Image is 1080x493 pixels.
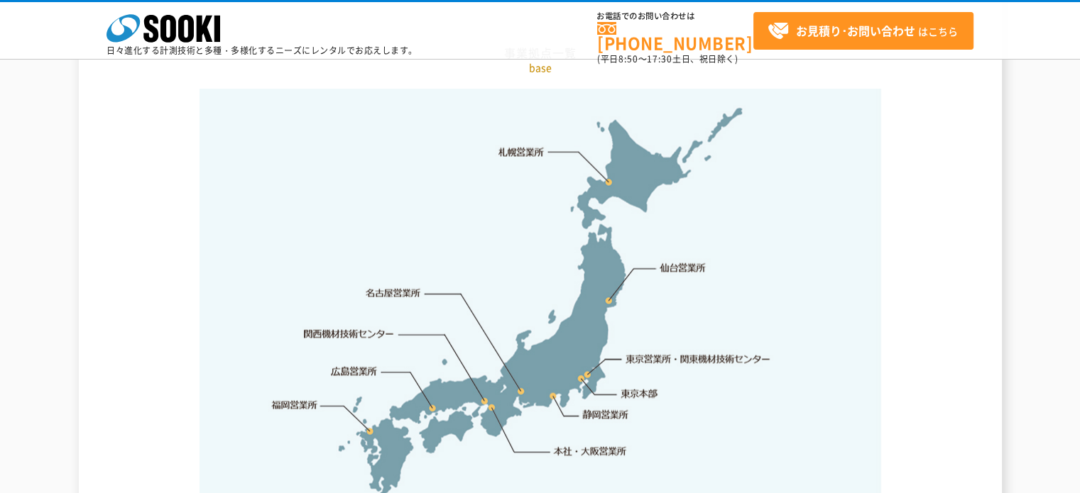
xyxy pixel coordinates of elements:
a: お見積り･お問い合わせはこちら [753,12,973,50]
a: 名古屋営業所 [366,287,421,301]
a: 福岡営業所 [271,398,317,412]
a: [PHONE_NUMBER] [597,22,753,51]
a: 広島営業所 [332,364,378,378]
span: お電話でのお問い合わせは [597,12,753,21]
a: 札幌営業所 [498,145,545,159]
p: 日々進化する計測技術と多種・多様化するニーズにレンタルでお応えします。 [107,46,418,55]
strong: お見積り･お問い合わせ [796,22,915,39]
p: base [125,60,956,75]
span: (平日 ～ 土日、祝日除く) [597,52,738,65]
a: 本社・大阪営業所 [552,444,627,458]
a: 東京本部 [621,387,658,401]
a: 関西機材技術センター [304,327,394,341]
a: 仙台営業所 [660,261,706,275]
a: 静岡営業所 [582,408,628,422]
span: はこちら [768,21,958,42]
span: 8:50 [618,52,638,65]
span: 17:30 [647,52,672,65]
a: 東京営業所・関東機材技術センター [626,352,772,366]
